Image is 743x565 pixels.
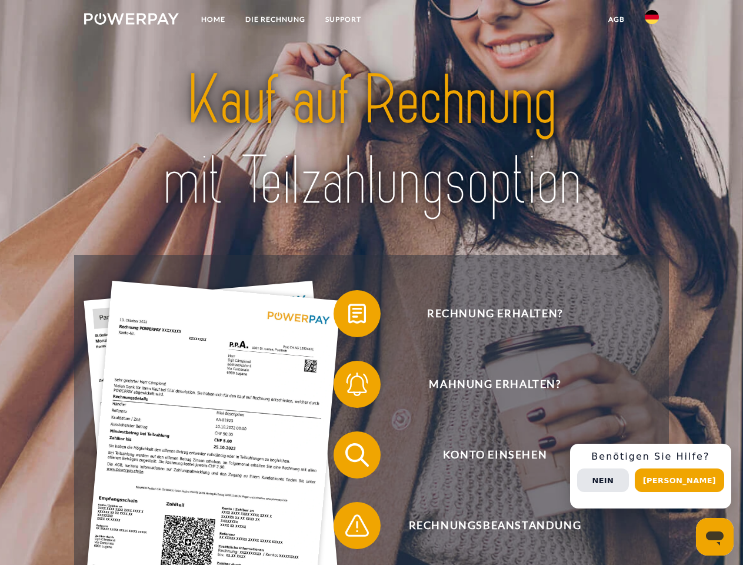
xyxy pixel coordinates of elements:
a: Home [191,9,235,30]
img: de [645,10,659,24]
img: qb_bill.svg [342,299,372,328]
button: Rechnungsbeanstandung [334,502,639,549]
img: logo-powerpay-white.svg [84,13,179,25]
button: Nein [577,468,629,492]
img: qb_search.svg [342,440,372,470]
h3: Benötigen Sie Hilfe? [577,451,724,463]
span: Konto einsehen [351,431,639,478]
a: agb [598,9,635,30]
span: Rechnungsbeanstandung [351,502,639,549]
a: DIE RECHNUNG [235,9,315,30]
img: qb_warning.svg [342,511,372,540]
img: title-powerpay_de.svg [112,56,631,225]
span: Rechnung erhalten? [351,290,639,337]
img: qb_bell.svg [342,370,372,399]
a: SUPPORT [315,9,371,30]
span: Mahnung erhalten? [351,361,639,408]
iframe: Schaltfläche zum Öffnen des Messaging-Fensters [696,518,734,556]
button: Rechnung erhalten? [334,290,639,337]
button: Mahnung erhalten? [334,361,639,408]
button: [PERSON_NAME] [635,468,724,492]
button: Konto einsehen [334,431,639,478]
div: Schnellhilfe [570,444,731,508]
